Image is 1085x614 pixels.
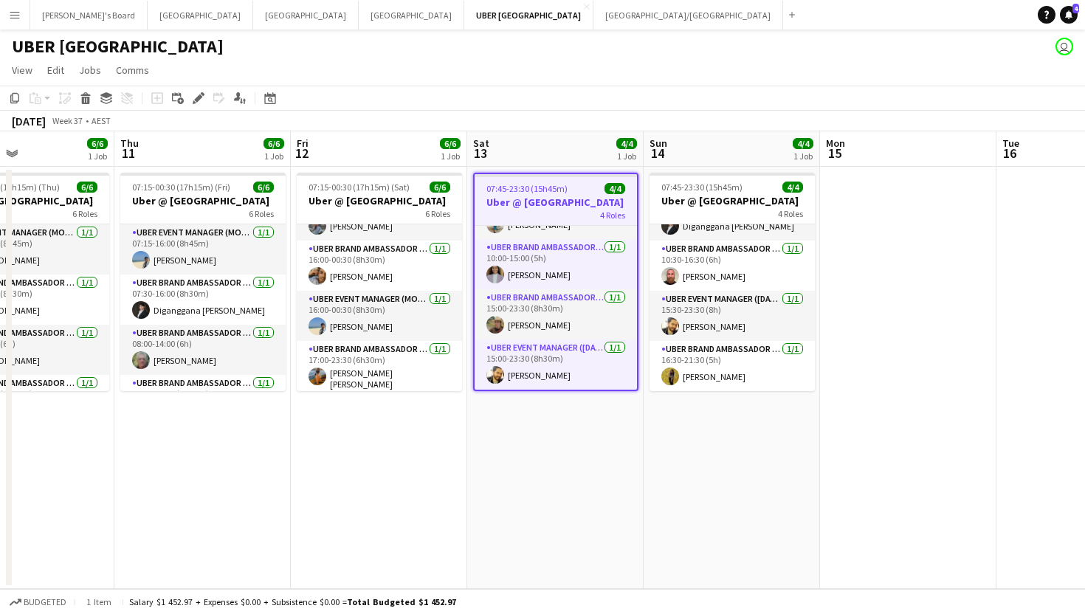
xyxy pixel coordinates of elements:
[650,241,815,291] app-card-role: UBER Brand Ambassador ([DATE])1/110:30-16:30 (6h)[PERSON_NAME]
[120,137,139,150] span: Thu
[30,1,148,30] button: [PERSON_NAME]'s Board
[650,341,815,391] app-card-role: UBER Brand Ambassador ([DATE])1/116:30-21:30 (5h)[PERSON_NAME]
[793,151,813,162] div: 1 Job
[650,137,667,150] span: Sun
[1055,38,1073,55] app-user-avatar: Tennille Moore
[7,594,69,610] button: Budgeted
[49,115,86,126] span: Week 37
[118,145,139,162] span: 11
[826,137,845,150] span: Mon
[471,145,489,162] span: 13
[120,173,286,391] app-job-card: 07:15-00:30 (17h15m) (Fri)6/6Uber @ [GEOGRAPHIC_DATA]6 RolesUBER Event Manager (Mon - Fri)1/107:1...
[110,61,155,80] a: Comms
[650,173,815,391] app-job-card: 07:45-23:30 (15h45m)4/4Uber @ [GEOGRAPHIC_DATA]4 RolesUBER Event Manager ([DATE])1/107:45-15:30 (...
[297,173,462,391] app-job-card: 07:15-00:30 (17h15m) (Sat)6/6Uber @ [GEOGRAPHIC_DATA]6 RolesDiganggana [PERSON_NAME]UBER Brand Am...
[81,596,117,607] span: 1 item
[87,138,108,149] span: 6/6
[430,182,450,193] span: 6/6
[264,151,283,162] div: 1 Job
[1072,4,1079,13] span: 4
[263,138,284,149] span: 6/6
[79,63,101,77] span: Jobs
[617,151,636,162] div: 1 Job
[297,137,309,150] span: Fri
[1060,6,1078,24] a: 4
[650,194,815,207] h3: Uber @ [GEOGRAPHIC_DATA]
[12,63,32,77] span: View
[600,210,625,221] span: 4 Roles
[475,196,637,209] h3: Uber @ [GEOGRAPHIC_DATA]
[72,208,97,219] span: 6 Roles
[120,194,286,207] h3: Uber @ [GEOGRAPHIC_DATA]
[647,145,667,162] span: 14
[486,183,568,194] span: 07:45-23:30 (15h45m)
[73,61,107,80] a: Jobs
[132,182,230,193] span: 07:15-00:30 (17h15m) (Fri)
[12,114,46,128] div: [DATE]
[475,289,637,339] app-card-role: UBER Brand Ambassador ([DATE])1/115:00-23:30 (8h30m)[PERSON_NAME]
[41,61,70,80] a: Edit
[148,1,253,30] button: [GEOGRAPHIC_DATA]
[616,138,637,149] span: 4/4
[253,182,274,193] span: 6/6
[6,61,38,80] a: View
[1000,145,1019,162] span: 16
[347,596,456,607] span: Total Budgeted $1 452.97
[441,151,460,162] div: 1 Job
[120,325,286,375] app-card-role: UBER Brand Ambassador ([PERSON_NAME])1/108:00-14:00 (6h)[PERSON_NAME]
[440,138,461,149] span: 6/6
[473,173,638,391] app-job-card: 07:45-23:30 (15h45m)4/4Uber @ [GEOGRAPHIC_DATA]4 RolesUBER Event Manager ([DATE])1/107:45-15:00 (...
[650,291,815,341] app-card-role: UBER Event Manager ([DATE])1/115:30-23:30 (8h)[PERSON_NAME]
[120,224,286,275] app-card-role: UBER Event Manager (Mon - Fri)1/107:15-16:00 (8h45m)[PERSON_NAME]
[129,596,456,607] div: Salary $1 452.97 + Expenses $0.00 + Subsistence $0.00 =
[253,1,359,30] button: [GEOGRAPHIC_DATA]
[464,1,593,30] button: UBER [GEOGRAPHIC_DATA]
[309,182,410,193] span: 07:15-00:30 (17h15m) (Sat)
[120,275,286,325] app-card-role: UBER Brand Ambassador ([PERSON_NAME])1/107:30-16:00 (8h30m)Diganggana [PERSON_NAME]
[475,239,637,289] app-card-role: UBER Brand Ambassador ([DATE])1/110:00-15:00 (5h)[PERSON_NAME]
[88,151,107,162] div: 1 Job
[77,182,97,193] span: 6/6
[297,341,462,396] app-card-role: UBER Brand Ambassador ([PERSON_NAME])1/117:00-23:30 (6h30m)[PERSON_NAME] [PERSON_NAME]
[294,145,309,162] span: 12
[793,138,813,149] span: 4/4
[12,35,224,58] h1: UBER [GEOGRAPHIC_DATA]
[778,208,803,219] span: 4 Roles
[1002,137,1019,150] span: Tue
[782,182,803,193] span: 4/4
[47,63,64,77] span: Edit
[24,597,66,607] span: Budgeted
[297,194,462,207] h3: Uber @ [GEOGRAPHIC_DATA]
[593,1,783,30] button: [GEOGRAPHIC_DATA]/[GEOGRAPHIC_DATA]
[824,145,845,162] span: 15
[249,208,274,219] span: 6 Roles
[359,1,464,30] button: [GEOGRAPHIC_DATA]
[297,241,462,291] app-card-role: UBER Brand Ambassador ([PERSON_NAME])1/116:00-00:30 (8h30m)[PERSON_NAME]
[661,182,743,193] span: 07:45-23:30 (15h45m)
[425,208,450,219] span: 6 Roles
[604,183,625,194] span: 4/4
[116,63,149,77] span: Comms
[475,339,637,390] app-card-role: UBER Event Manager ([DATE])1/115:00-23:30 (8h30m)[PERSON_NAME]
[473,137,489,150] span: Sat
[297,291,462,341] app-card-role: UBER Event Manager (Mon - Fri)1/116:00-00:30 (8h30m)[PERSON_NAME]
[120,375,286,425] app-card-role: UBER Brand Ambassador ([PERSON_NAME])1/116:00-00:30 (8h30m)
[92,115,111,126] div: AEST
